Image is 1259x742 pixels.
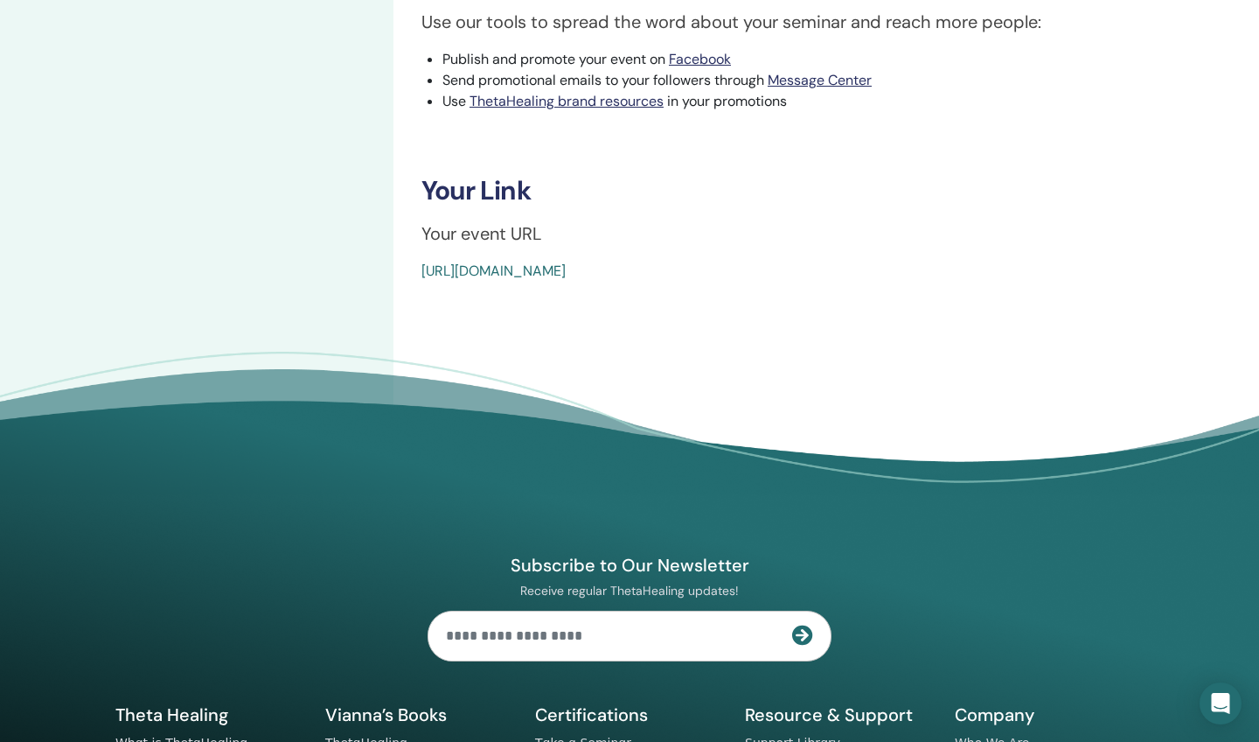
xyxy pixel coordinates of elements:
h5: Theta Healing [115,703,304,726]
a: Message Center [768,71,872,89]
a: ThetaHealing brand resources [470,92,664,110]
a: Facebook [669,50,731,68]
li: Send promotional emails to your followers through [442,70,1205,91]
p: Your event URL [421,220,1205,247]
h4: Subscribe to Our Newsletter [428,554,831,577]
h5: Company [955,703,1144,726]
h5: Vianna’s Books [325,703,514,726]
div: Open Intercom Messenger [1200,682,1242,724]
h5: Resource & Support [745,703,934,726]
h5: Certifications [535,703,724,726]
li: Publish and promote your event on [442,49,1205,70]
p: Use our tools to spread the word about your seminar and reach more people: [421,9,1205,35]
p: Receive regular ThetaHealing updates! [428,583,831,598]
li: Use in your promotions [442,91,1205,112]
h3: Your Link [421,175,1205,206]
a: [URL][DOMAIN_NAME] [421,262,566,280]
